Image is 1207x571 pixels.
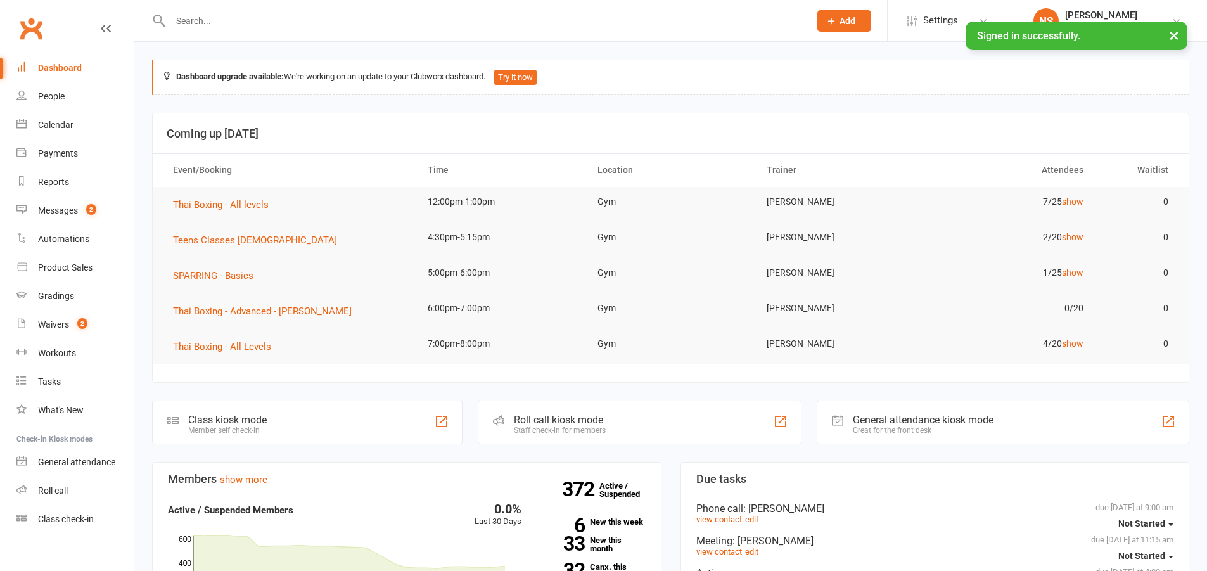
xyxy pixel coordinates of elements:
[188,414,267,426] div: Class kiosk mode
[475,503,521,515] div: 0.0%
[1118,518,1165,529] span: Not Started
[755,293,925,323] td: [PERSON_NAME]
[173,270,253,281] span: SPARRING - Basics
[16,448,134,477] a: General attendance kiosk mode
[152,60,1189,95] div: We're working on an update to your Clubworx dashboard.
[77,318,87,329] span: 2
[1095,222,1180,252] td: 0
[173,233,346,248] button: Teens Classes [DEMOGRAPHIC_DATA]
[38,91,65,101] div: People
[586,258,756,288] td: Gym
[925,258,1095,288] td: 1/25
[16,253,134,282] a: Product Sales
[853,414,993,426] div: General attendance kiosk mode
[173,304,361,319] button: Thai Boxing - Advanced - [PERSON_NAME]
[743,503,824,515] span: : [PERSON_NAME]
[1095,329,1180,359] td: 0
[167,127,1175,140] h3: Coming up [DATE]
[416,293,586,323] td: 6:00pm-7:00pm
[16,82,134,111] a: People
[38,291,74,301] div: Gradings
[416,329,586,359] td: 7:00pm-8:00pm
[755,258,925,288] td: [PERSON_NAME]
[38,234,89,244] div: Automations
[168,473,646,485] h3: Members
[16,505,134,534] a: Class kiosk mode
[1062,267,1083,278] a: show
[173,268,262,283] button: SPARRING - Basics
[188,426,267,435] div: Member self check-in
[162,154,416,186] th: Event/Booking
[599,472,655,508] a: 372Active / Suspended
[1062,196,1083,207] a: show
[925,154,1095,186] th: Attendees
[173,341,271,352] span: Thai Boxing - All Levels
[15,13,47,44] a: Clubworx
[494,70,537,85] button: Try it now
[16,196,134,225] a: Messages 2
[475,503,521,529] div: Last 30 Days
[1095,187,1180,217] td: 0
[176,72,284,81] strong: Dashboard upgrade available:
[1163,22,1185,49] button: ×
[977,30,1080,42] span: Signed in successfully.
[817,10,871,32] button: Add
[16,54,134,82] a: Dashboard
[16,225,134,253] a: Automations
[1095,258,1180,288] td: 0
[1062,338,1083,349] a: show
[86,204,96,215] span: 2
[923,6,958,35] span: Settings
[16,396,134,425] a: What's New
[1033,8,1059,34] div: NS
[38,457,115,467] div: General attendance
[586,329,756,359] td: Gym
[586,222,756,252] td: Gym
[1095,154,1180,186] th: Waitlist
[696,515,742,524] a: view contact
[853,426,993,435] div: Great for the front desk
[416,187,586,217] td: 12:00pm-1:00pm
[586,154,756,186] th: Location
[840,16,855,26] span: Add
[732,535,814,547] span: : [PERSON_NAME]
[696,473,1174,485] h3: Due tasks
[540,534,585,553] strong: 33
[38,514,94,524] div: Class check-in
[562,480,599,499] strong: 372
[173,234,337,246] span: Teens Classes [DEMOGRAPHIC_DATA]
[514,426,606,435] div: Staff check-in for members
[696,503,1174,515] div: Phone call
[755,187,925,217] td: [PERSON_NAME]
[514,414,606,426] div: Roll call kiosk mode
[38,376,61,387] div: Tasks
[416,154,586,186] th: Time
[416,258,586,288] td: 5:00pm-6:00pm
[416,222,586,252] td: 4:30pm-5:15pm
[925,187,1095,217] td: 7/25
[173,199,269,210] span: Thai Boxing - All levels
[540,516,585,535] strong: 6
[1065,21,1172,32] div: Bulldog Thai Boxing School
[16,139,134,168] a: Payments
[1118,544,1173,567] button: Not Started
[586,293,756,323] td: Gym
[38,319,69,330] div: Waivers
[1062,232,1083,242] a: show
[16,311,134,339] a: Waivers 2
[16,368,134,396] a: Tasks
[16,477,134,505] a: Roll call
[167,12,801,30] input: Search...
[173,197,278,212] button: Thai Boxing - All levels
[540,536,646,553] a: 33New this month
[1118,512,1173,535] button: Not Started
[586,187,756,217] td: Gym
[1095,293,1180,323] td: 0
[696,535,1174,547] div: Meeting
[540,518,646,526] a: 6New this week
[16,282,134,311] a: Gradings
[173,305,352,317] span: Thai Boxing - Advanced - [PERSON_NAME]
[173,339,280,354] button: Thai Boxing - All Levels
[1118,551,1165,561] span: Not Started
[38,205,78,215] div: Messages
